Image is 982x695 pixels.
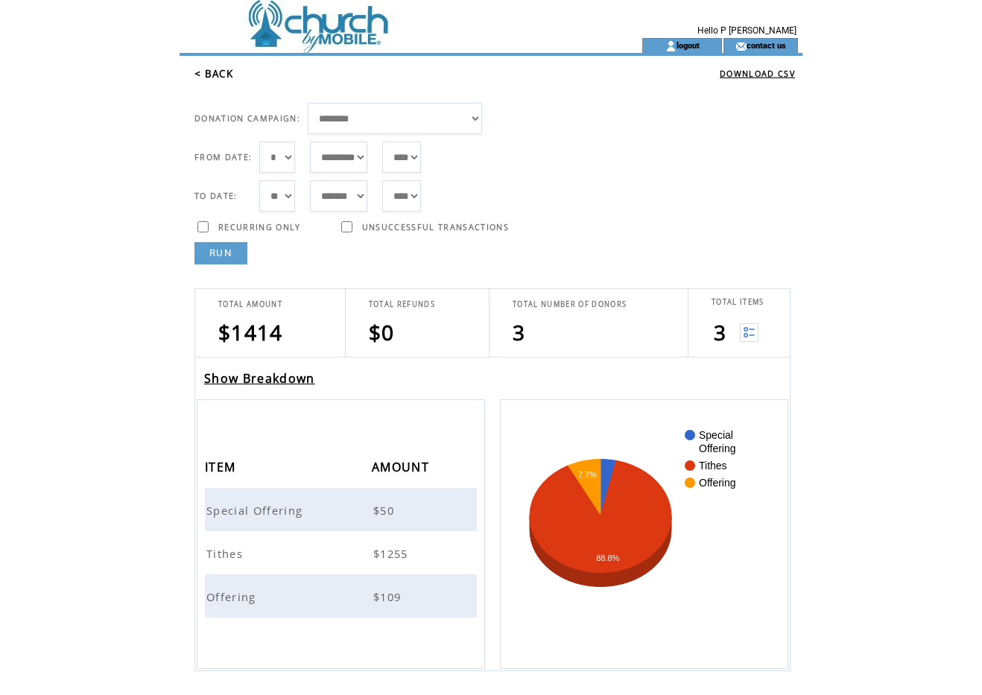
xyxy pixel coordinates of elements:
text: Special [699,429,733,441]
text: Offering [699,442,736,454]
a: contact us [747,40,786,50]
span: DONATION CAMPAIGN: [194,113,300,124]
text: Offering [699,477,736,489]
a: Tithes [206,545,247,559]
span: ITEM [205,455,239,483]
span: Tithes [206,546,247,561]
span: $0 [369,318,395,346]
img: contact_us_icon.gif [735,40,747,52]
a: ITEM [205,462,239,471]
span: TO DATE: [194,191,238,201]
a: < BACK [194,67,233,80]
span: TOTAL ITEMS [712,297,764,307]
span: TOTAL NUMBER OF DONORS [513,299,627,309]
span: Offering [206,589,260,604]
a: RUN [194,242,247,264]
span: $1414 [218,318,283,346]
span: TOTAL REFUNDS [369,299,435,309]
span: $109 [373,589,405,604]
span: 3 [513,318,525,346]
text: 88.8% [596,553,619,562]
svg: A chart. [523,422,765,646]
span: TOTAL AMOUNT [218,299,282,309]
a: AMOUNT [372,462,433,471]
span: Special Offering [206,503,306,518]
a: Special Offering [206,502,306,515]
text: 7.7% [578,470,597,479]
a: Show Breakdown [204,370,315,387]
span: AMOUNT [372,455,433,483]
span: Hello P [PERSON_NAME] [697,25,796,36]
text: Tithes [699,460,727,472]
span: FROM DATE: [194,152,252,162]
span: RECURRING ONLY [218,222,301,232]
span: $50 [373,503,398,518]
a: logout [677,40,700,50]
span: $1255 [373,546,412,561]
a: DOWNLOAD CSV [720,69,795,79]
img: View list [740,323,758,342]
img: account_icon.gif [665,40,677,52]
span: 3 [714,318,726,346]
a: Offering [206,588,260,602]
span: UNSUCCESSFUL TRANSACTIONS [362,222,509,232]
